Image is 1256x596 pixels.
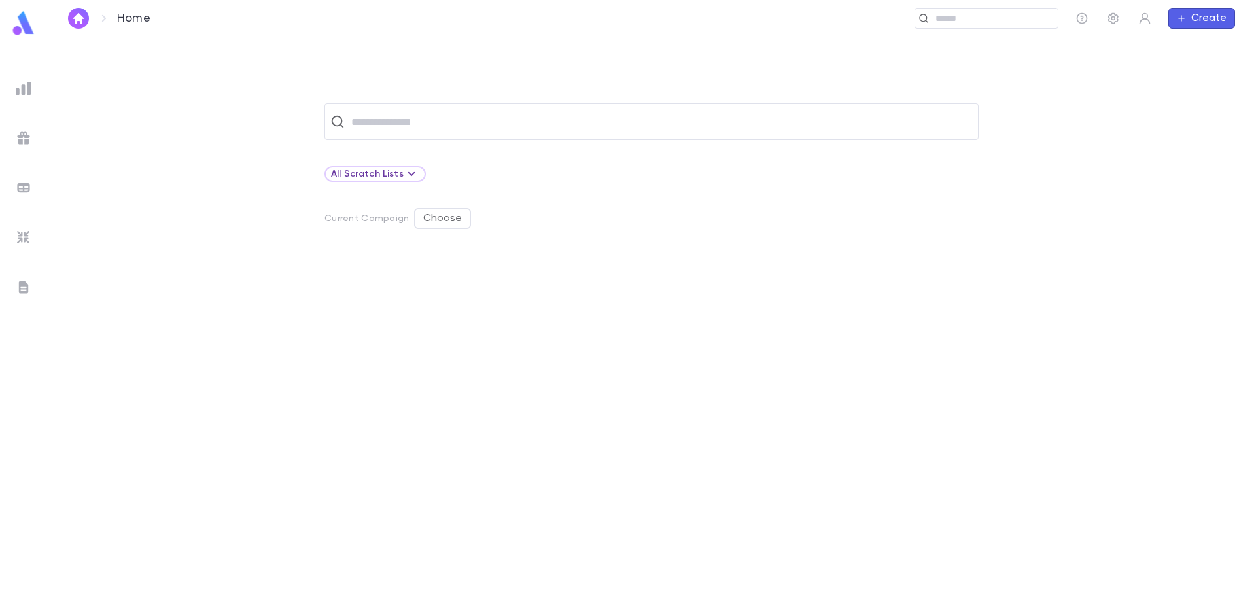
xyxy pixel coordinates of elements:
img: imports_grey.530a8a0e642e233f2baf0ef88e8c9fcb.svg [16,230,31,245]
div: All Scratch Lists [324,166,426,182]
p: Current Campaign [324,213,409,224]
img: campaigns_grey.99e729a5f7ee94e3726e6486bddda8f1.svg [16,130,31,146]
img: home_white.a664292cf8c1dea59945f0da9f25487c.svg [71,13,86,24]
img: batches_grey.339ca447c9d9533ef1741baa751efc33.svg [16,180,31,196]
p: Home [117,11,150,26]
img: letters_grey.7941b92b52307dd3b8a917253454ce1c.svg [16,279,31,295]
img: reports_grey.c525e4749d1bce6a11f5fe2a8de1b229.svg [16,80,31,96]
button: Create [1168,8,1235,29]
img: logo [10,10,37,36]
div: All Scratch Lists [331,166,419,182]
button: Choose [414,208,471,229]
